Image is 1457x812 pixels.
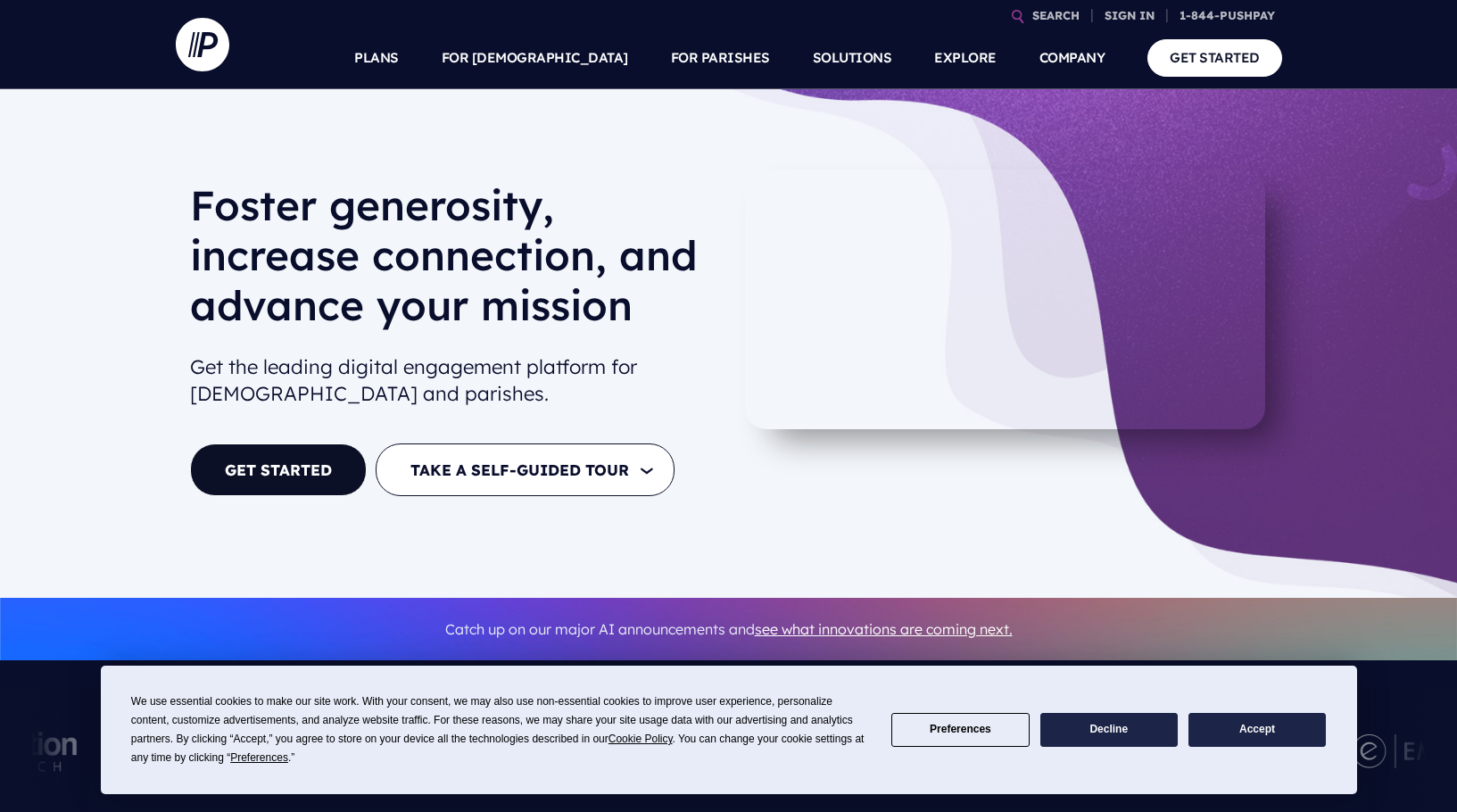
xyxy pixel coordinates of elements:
[755,620,1013,638] a: see what innovations are coming next.
[190,346,715,416] h2: Get the leading digital engagement platform for [DEMOGRAPHIC_DATA] and parishes.
[1039,27,1105,89] a: COMPANY
[442,27,628,89] a: FOR [DEMOGRAPHIC_DATA]
[230,751,288,764] span: Preferences
[1040,713,1178,748] button: Decline
[608,733,673,745] span: Cookie Policy
[891,713,1029,748] button: Preferences
[131,692,870,767] div: We use essential cookies to make our site work. With your consent, we may also use non-essential ...
[671,27,770,89] a: FOR PARISHES
[190,443,367,496] a: GET STARTED
[354,27,399,89] a: PLANS
[1188,713,1326,748] button: Accept
[376,443,675,496] button: TAKE A SELF-GUIDED TOUR
[934,27,997,89] a: EXPLORE
[101,666,1357,794] div: Cookie Consent Prompt
[813,27,892,89] a: SOLUTIONS
[190,609,1268,650] p: Catch up on our major AI announcements and
[190,180,715,344] h1: Foster generosity, increase connection, and advance your mission
[1147,39,1282,76] a: GET STARTED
